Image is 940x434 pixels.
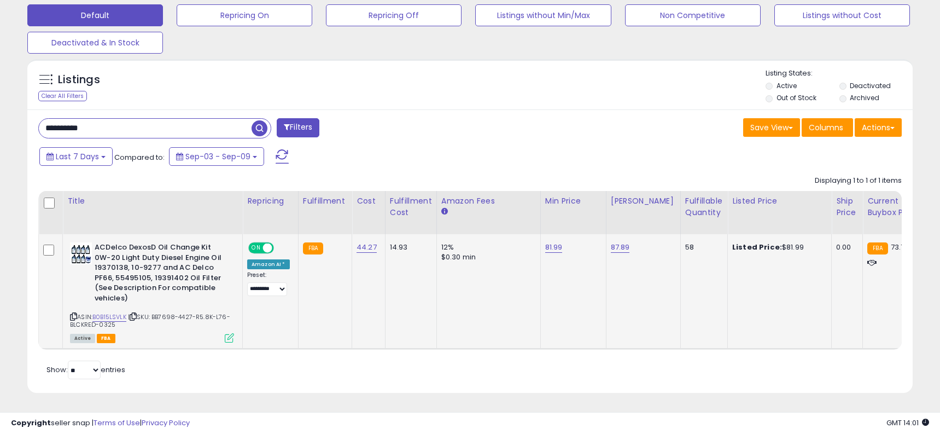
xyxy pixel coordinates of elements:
[27,32,163,54] button: Deactivated & In Stock
[303,195,347,207] div: Fulfillment
[611,242,630,253] a: 87.89
[685,242,719,252] div: 58
[58,72,100,88] h5: Listings
[249,244,263,253] span: ON
[390,195,432,218] div: Fulfillment Cost
[809,122,843,133] span: Columns
[776,81,797,90] label: Active
[732,242,823,252] div: $81.99
[67,195,238,207] div: Title
[94,418,140,428] a: Terms of Use
[177,4,312,26] button: Repricing On
[27,4,163,26] button: Default
[303,242,323,254] small: FBA
[11,418,190,429] div: seller snap | |
[867,195,924,218] div: Current Buybox Price
[886,418,929,428] span: 2025-09-17 14:01 GMT
[277,118,319,137] button: Filters
[185,151,250,162] span: Sep-03 - Sep-09
[815,176,902,186] div: Displaying 1 to 1 of 1 items
[357,242,377,253] a: 44.27
[70,334,95,343] span: All listings currently available for purchase on Amazon
[247,195,294,207] div: Repricing
[357,195,381,207] div: Cost
[114,152,165,163] span: Compared to:
[70,313,230,329] span: | SKU: BB7698-4427-R5.8K-L76-BLCKRED-0325
[850,93,879,102] label: Archived
[247,259,290,269] div: Amazon AI *
[142,418,190,428] a: Privacy Policy
[247,271,290,296] div: Preset:
[625,4,761,26] button: Non Competitive
[39,147,113,166] button: Last 7 Days
[272,244,290,253] span: OFF
[855,118,902,137] button: Actions
[92,313,126,322] a: B0B15LSVLK
[95,242,227,306] b: ACDelco DexosD Oil Change Kit 0W-20 Light Duty Diesel Engine Oil 19370138, 10-9277 and AC Delco P...
[545,195,602,207] div: Min Price
[611,195,676,207] div: [PERSON_NAME]
[766,68,913,79] p: Listing States:
[836,195,858,218] div: Ship Price
[850,81,891,90] label: Deactivated
[70,242,92,264] img: 51zazLTrUsL._SL40_.jpg
[326,4,462,26] button: Repricing Off
[776,93,816,102] label: Out of Stock
[441,252,532,262] div: $0.30 min
[46,364,125,375] span: Show: entries
[441,242,532,252] div: 12%
[891,242,909,252] span: 73.78
[70,242,234,342] div: ASIN:
[743,118,800,137] button: Save View
[774,4,910,26] button: Listings without Cost
[685,195,723,218] div: Fulfillable Quantity
[732,195,827,207] div: Listed Price
[441,195,536,207] div: Amazon Fees
[732,242,782,252] b: Listed Price:
[836,242,854,252] div: 0.00
[390,242,428,252] div: 14.93
[802,118,853,137] button: Columns
[38,91,87,101] div: Clear All Filters
[169,147,264,166] button: Sep-03 - Sep-09
[867,242,888,254] small: FBA
[97,334,115,343] span: FBA
[56,151,99,162] span: Last 7 Days
[441,207,448,217] small: Amazon Fees.
[545,242,563,253] a: 81.99
[11,418,51,428] strong: Copyright
[475,4,611,26] button: Listings without Min/Max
